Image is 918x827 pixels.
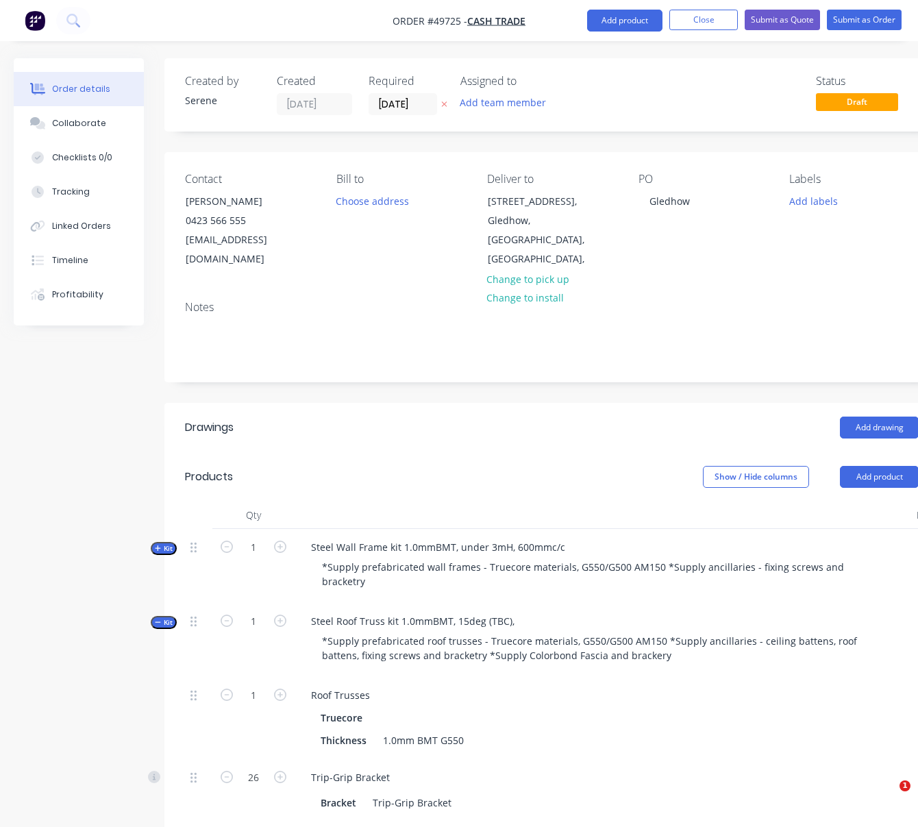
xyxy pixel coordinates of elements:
[488,211,601,269] div: Gledhow, [GEOGRAPHIC_DATA], [GEOGRAPHIC_DATA],
[174,191,311,269] div: [PERSON_NAME]0423 566 555[EMAIL_ADDRESS][DOMAIN_NAME]
[782,191,845,210] button: Add labels
[369,75,444,88] div: Required
[52,151,112,164] div: Checklists 0/0
[151,616,177,629] button: Kit
[14,277,144,312] button: Profitability
[460,75,597,88] div: Assigned to
[14,243,144,277] button: Timeline
[393,14,467,27] span: Order #49725 -
[377,730,469,750] div: 1.0mm BMT G550
[311,631,884,665] div: *Supply prefabricated roof trusses - Truecore materials, G550/G500 AM150 *Supply ancillaries - ce...
[186,211,299,230] div: 0423 566 555
[669,10,738,30] button: Close
[14,209,144,243] button: Linked Orders
[185,173,314,186] div: Contact
[186,230,299,269] div: [EMAIL_ADDRESS][DOMAIN_NAME]
[638,173,768,186] div: PO
[151,542,177,555] button: Kit
[367,793,457,813] div: Trip-Grip Bracket
[703,466,809,488] button: Show / Hide columns
[745,10,820,30] button: Submit as Quote
[155,617,173,628] span: Kit
[816,93,898,110] span: Draft
[52,220,111,232] div: Linked Orders
[52,186,90,198] div: Tracking
[212,502,295,529] div: Qty
[467,14,525,27] a: Cash Trade
[52,117,106,129] div: Collaborate
[871,780,904,813] iframe: Intercom live chat
[14,72,144,106] button: Order details
[827,10,902,30] button: Submit as Order
[14,106,144,140] button: Collaborate
[480,288,571,307] button: Change to install
[336,173,466,186] div: Bill to
[476,191,613,269] div: [STREET_ADDRESS],Gledhow, [GEOGRAPHIC_DATA], [GEOGRAPHIC_DATA],
[52,288,103,301] div: Profitability
[587,10,662,32] button: Add product
[328,191,416,210] button: Choose address
[900,780,910,791] span: 1
[185,419,234,436] div: Drawings
[277,75,352,88] div: Created
[487,173,617,186] div: Deliver to
[186,192,299,211] div: [PERSON_NAME]
[185,75,260,88] div: Created by
[311,557,884,591] div: *Supply prefabricated wall frames - Truecore materials, G550/G500 AM150 *Supply ancillaries - fix...
[638,191,701,211] div: Gledhow
[52,254,88,267] div: Timeline
[300,685,381,705] div: Roof Trusses
[300,537,576,557] div: Steel Wall Frame kit 1.0mmBMT, under 3mH, 600mmc/c
[321,708,368,728] div: Truecore
[315,793,362,813] div: Bracket
[14,175,144,209] button: Tracking
[453,93,554,112] button: Add team member
[14,140,144,175] button: Checklists 0/0
[300,767,401,787] div: Trip-Grip Bracket
[52,83,110,95] div: Order details
[155,543,173,554] span: Kit
[300,611,525,631] div: Steel Roof Truss kit 1.0mmBMT, 15deg (TBC),
[185,93,260,108] div: Serene
[488,192,601,211] div: [STREET_ADDRESS],
[185,469,233,485] div: Products
[480,269,577,288] button: Change to pick up
[25,10,45,31] img: Factory
[315,730,372,750] div: Thickness
[460,93,554,112] button: Add team member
